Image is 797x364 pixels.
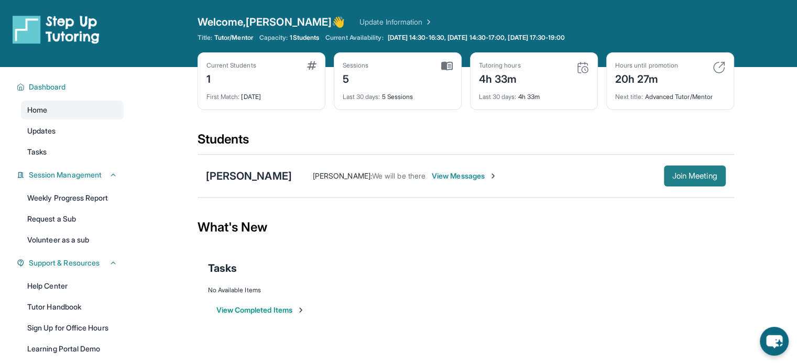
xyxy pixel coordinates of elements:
span: Dashboard [29,82,66,92]
div: 4h 33m [479,70,521,86]
div: 5 [343,70,369,86]
span: [DATE] 14:30-16:30, [DATE] 14:30-17:00, [DATE] 17:30-19:00 [388,34,565,42]
div: Advanced Tutor/Mentor [615,86,725,101]
img: Chevron Right [422,17,433,27]
div: 1 [206,70,256,86]
div: Hours until promotion [615,61,678,70]
span: We will be there [372,171,425,180]
img: card [713,61,725,74]
img: card [441,61,453,71]
button: Join Meeting [664,166,726,186]
a: Sign Up for Office Hours [21,318,124,337]
a: Weekly Progress Report [21,189,124,207]
span: [PERSON_NAME] : [313,171,372,180]
span: Join Meeting [672,173,717,179]
button: Dashboard [25,82,117,92]
a: Tasks [21,142,124,161]
img: Chevron-Right [489,172,497,180]
div: Students [198,131,734,154]
span: Updates [27,126,56,136]
span: Tasks [27,147,47,157]
img: card [576,61,589,74]
a: Tutor Handbook [21,297,124,316]
span: 1 Students [290,34,319,42]
span: Session Management [29,170,102,180]
div: No Available Items [208,286,724,294]
span: Support & Resources [29,258,100,268]
a: Request a Sub [21,209,124,228]
span: Welcome, [PERSON_NAME] 👋 [198,15,345,29]
img: logo [13,15,100,44]
div: 4h 33m [479,86,589,101]
div: 20h 27m [615,70,678,86]
div: [DATE] [206,86,316,101]
span: Home [27,105,47,115]
span: View Messages [432,171,497,181]
span: Capacity: [259,34,288,42]
button: View Completed Items [216,305,305,315]
div: Sessions [343,61,369,70]
span: Title: [198,34,212,42]
button: Session Management [25,170,117,180]
div: 5 Sessions [343,86,453,101]
a: [DATE] 14:30-16:30, [DATE] 14:30-17:00, [DATE] 17:30-19:00 [386,34,567,42]
button: Support & Resources [25,258,117,268]
div: What's New [198,204,734,250]
a: Update Information [359,17,433,27]
span: Next title : [615,93,643,101]
span: First Match : [206,93,240,101]
span: Current Availability: [325,34,383,42]
div: Tutoring hours [479,61,521,70]
div: Current Students [206,61,256,70]
span: Last 30 days : [343,93,380,101]
a: Updates [21,122,124,140]
a: Home [21,101,124,119]
span: Tutor/Mentor [214,34,253,42]
a: Help Center [21,277,124,295]
button: chat-button [760,327,789,356]
img: card [307,61,316,70]
a: Volunteer as a sub [21,230,124,249]
div: [PERSON_NAME] [206,169,292,183]
span: Tasks [208,261,237,275]
span: Last 30 days : [479,93,517,101]
a: Learning Portal Demo [21,339,124,358]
